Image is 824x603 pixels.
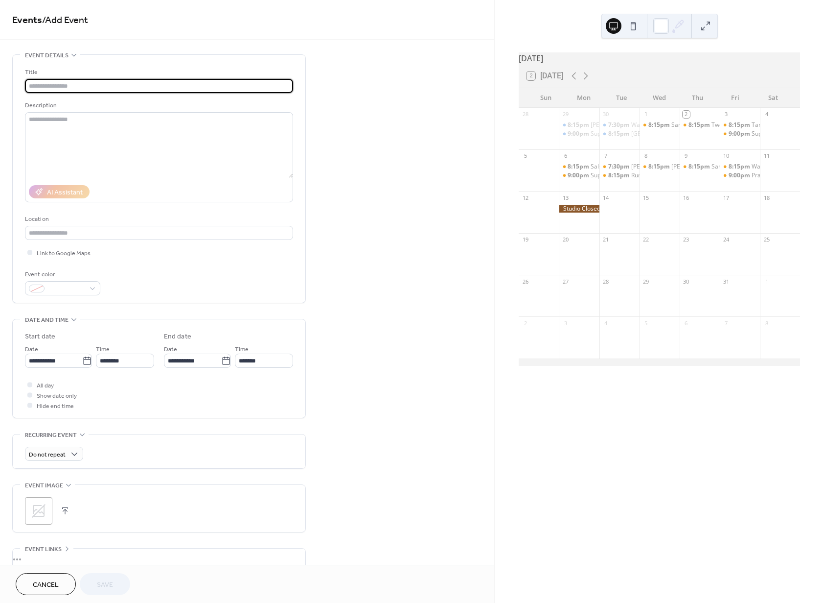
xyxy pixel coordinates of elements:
[763,194,770,201] div: 18
[688,121,711,129] span: 8:15pm
[519,52,800,64] div: [DATE]
[763,111,770,118] div: 4
[568,171,591,180] span: 9:00pm
[235,344,249,355] span: Time
[565,88,603,108] div: Mon
[642,319,650,327] div: 5
[602,278,610,285] div: 28
[562,278,569,285] div: 27
[25,50,69,61] span: Event details
[562,111,569,118] div: 29
[602,194,610,201] div: 14
[729,121,752,129] span: 8:15pm
[602,319,610,327] div: 4
[29,449,66,460] span: Do not repeat
[752,130,805,138] div: Supervised Practice
[683,278,690,285] div: 30
[42,11,88,30] span: / Add Event
[752,171,789,180] div: Practice Party
[591,121,655,129] div: [PERSON_NAME]/Swing
[608,130,631,138] span: 8:15pm
[25,214,291,224] div: Location
[568,130,591,138] span: 9:00pm
[754,88,792,108] div: Sat
[25,269,98,280] div: Event color
[25,430,77,440] span: Recurring event
[591,163,636,171] div: Salsa/Merengue
[671,121,713,129] div: Samba/Mambo
[25,100,291,111] div: Description
[729,163,752,171] span: 8:15pm
[720,163,760,171] div: Waltz/Rumba
[729,171,752,180] span: 9:00pm
[631,130,690,138] div: [GEOGRAPHIC_DATA]
[642,194,650,201] div: 15
[723,152,730,160] div: 10
[711,163,778,171] div: Samba/[PERSON_NAME]
[763,278,770,285] div: 1
[164,332,191,342] div: End date
[522,111,529,118] div: 28
[522,152,529,160] div: 5
[559,121,599,129] div: Fox Trot/Swing
[568,121,591,129] span: 8:15pm
[522,319,529,327] div: 2
[763,236,770,243] div: 25
[720,130,760,138] div: Supervised Practice
[16,573,76,595] button: Cancel
[608,171,631,180] span: 8:15pm
[683,111,690,118] div: 2
[641,88,679,108] div: Wed
[12,11,42,30] a: Events
[602,152,610,160] div: 7
[33,580,59,590] span: Cancel
[526,88,565,108] div: Sun
[723,278,730,285] div: 31
[683,152,690,160] div: 9
[720,121,760,129] div: Tango/Cha Cha
[562,152,569,160] div: 6
[671,163,765,171] div: [PERSON_NAME]/[PERSON_NAME]
[680,163,720,171] div: Samba/V. Waltz
[608,163,631,171] span: 7:30pm
[752,163,788,171] div: Waltz/Rumba
[763,152,770,160] div: 11
[164,344,177,355] span: Date
[559,205,599,213] div: Studio Closed Columbus Day
[711,121,767,129] div: Two Step/Night Club
[631,171,650,180] div: Rumba
[602,111,610,118] div: 30
[25,544,62,555] span: Event links
[599,130,640,138] div: West Coast
[559,163,599,171] div: Salsa/Merengue
[642,236,650,243] div: 22
[716,88,755,108] div: Fri
[37,381,54,391] span: All day
[602,88,641,108] div: Tue
[631,163,695,171] div: [PERSON_NAME]/Swing
[559,130,599,138] div: Supervised Practice
[720,171,760,180] div: Practice Party
[602,236,610,243] div: 21
[522,236,529,243] div: 19
[562,194,569,201] div: 13
[559,171,599,180] div: Supervised Practice
[683,236,690,243] div: 23
[13,549,305,569] div: •••
[640,121,680,129] div: Samba/Mambo
[631,121,667,129] div: Waltz/Rumba
[25,67,291,77] div: Title
[642,111,650,118] div: 1
[642,278,650,285] div: 29
[752,121,794,129] div: Tango/Cha Cha
[599,121,640,129] div: Waltz/Rumba
[723,194,730,201] div: 17
[25,497,52,525] div: ;
[568,163,591,171] span: 8:15pm
[562,236,569,243] div: 20
[591,171,644,180] div: Supervised Practice
[683,194,690,201] div: 16
[763,319,770,327] div: 8
[723,111,730,118] div: 3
